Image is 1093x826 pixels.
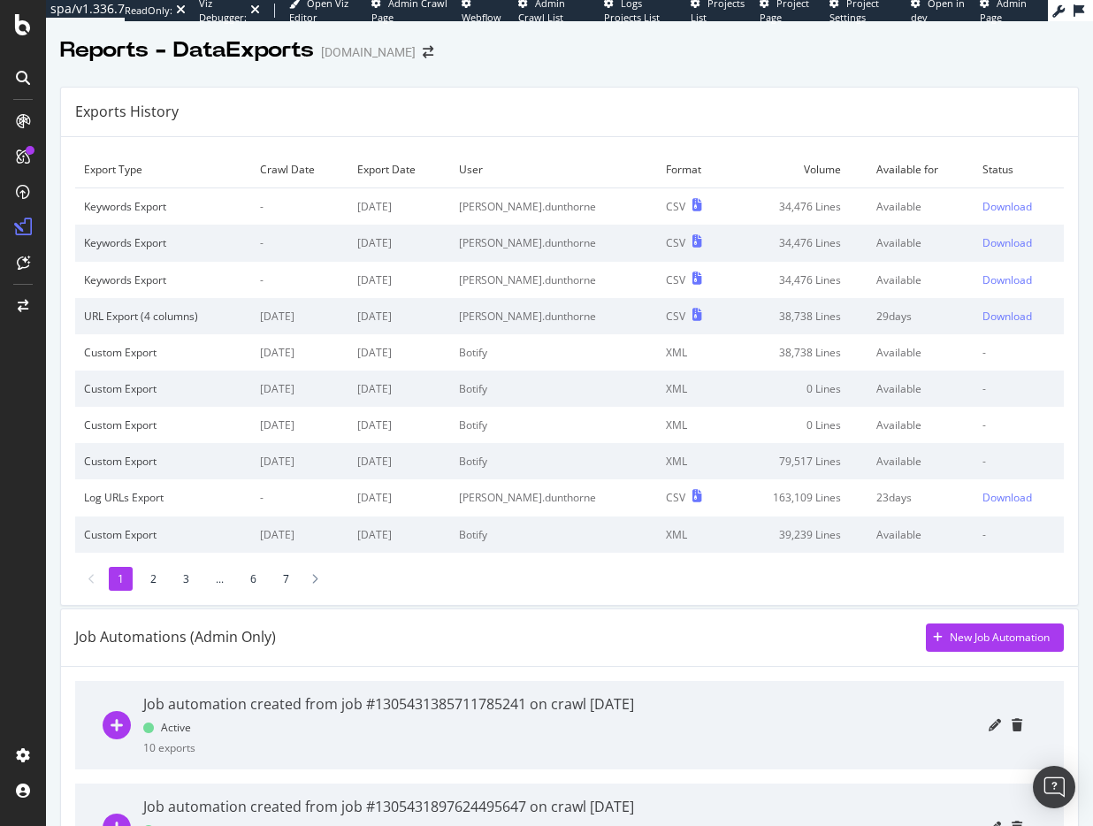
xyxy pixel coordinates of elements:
[729,151,867,188] td: Volume
[450,262,657,298] td: [PERSON_NAME].dunthorne
[84,417,242,432] div: Custom Export
[321,43,416,61] div: [DOMAIN_NAME]
[348,225,450,261] td: [DATE]
[348,516,450,553] td: [DATE]
[174,567,198,591] li: 3
[876,417,965,432] div: Available
[729,334,867,371] td: 38,738 Lines
[143,740,195,755] div: 10 exports
[348,443,450,479] td: [DATE]
[348,262,450,298] td: [DATE]
[84,345,242,360] div: Custom Export
[75,102,179,122] div: Exports History
[75,627,276,647] div: Job Automations (Admin Only)
[868,151,974,188] td: Available for
[450,334,657,371] td: Botify
[241,567,265,591] li: 6
[1033,766,1075,808] div: Open Intercom Messenger
[876,454,965,469] div: Available
[109,567,133,591] li: 1
[876,272,965,287] div: Available
[125,4,172,18] div: ReadOnly:
[666,199,685,214] div: CSV
[84,490,242,505] div: Log URLs Export
[876,381,965,396] div: Available
[450,188,657,226] td: [PERSON_NAME].dunthorne
[251,479,348,516] td: -
[251,334,348,371] td: [DATE]
[926,623,1064,652] button: New Job Automation
[729,225,867,261] td: 34,476 Lines
[84,272,242,287] div: Keywords Export
[450,516,657,553] td: Botify
[274,567,298,591] li: 7
[657,151,730,188] td: Format
[84,235,242,250] div: Keywords Export
[84,199,242,214] div: Keywords Export
[974,371,1064,407] td: -
[666,272,685,287] div: CSV
[251,151,348,188] td: Crawl Date
[729,298,867,334] td: 38,738 Lines
[666,490,685,505] div: CSV
[348,371,450,407] td: [DATE]
[876,235,965,250] div: Available
[348,334,450,371] td: [DATE]
[84,454,242,469] div: Custom Export
[868,298,974,334] td: 29 days
[982,199,1055,214] a: Download
[348,479,450,516] td: [DATE]
[657,516,730,553] td: XML
[450,371,657,407] td: Botify
[657,443,730,479] td: XML
[982,309,1055,324] a: Download
[982,490,1055,505] a: Download
[982,199,1032,214] div: Download
[423,46,433,58] div: arrow-right-arrow-left
[657,407,730,443] td: XML
[876,199,965,214] div: Available
[982,272,1032,287] div: Download
[103,711,129,739] div: plus-circle
[462,11,501,24] span: Webflow
[729,407,867,443] td: 0 Lines
[982,309,1032,324] div: Download
[974,407,1064,443] td: -
[251,443,348,479] td: [DATE]
[450,479,657,516] td: [PERSON_NAME].dunthorne
[348,188,450,226] td: [DATE]
[348,407,450,443] td: [DATE]
[450,151,657,188] td: User
[1012,719,1022,731] div: trash
[450,407,657,443] td: Botify
[876,527,965,542] div: Available
[251,225,348,261] td: -
[251,188,348,226] td: -
[729,443,867,479] td: 79,517 Lines
[974,443,1064,479] td: -
[251,407,348,443] td: [DATE]
[982,235,1055,250] a: Download
[143,797,634,817] div: Job automation created from job #1305431897624495647 on crawl [DATE]
[251,298,348,334] td: [DATE]
[729,371,867,407] td: 0 Lines
[868,479,974,516] td: 23 days
[143,694,634,715] div: Job automation created from job #1305431385711785241 on crawl [DATE]
[657,371,730,407] td: XML
[143,720,191,735] div: Active
[84,309,242,324] div: URL Export (4 columns)
[982,490,1032,505] div: Download
[666,235,685,250] div: CSV
[60,35,314,65] div: Reports - DataExports
[982,235,1032,250] div: Download
[729,516,867,553] td: 39,239 Lines
[657,334,730,371] td: XML
[450,298,657,334] td: [PERSON_NAME].dunthorne
[251,262,348,298] td: -
[974,151,1064,188] td: Status
[974,516,1064,553] td: -
[982,272,1055,287] a: Download
[251,516,348,553] td: [DATE]
[84,527,242,542] div: Custom Export
[84,381,242,396] div: Custom Export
